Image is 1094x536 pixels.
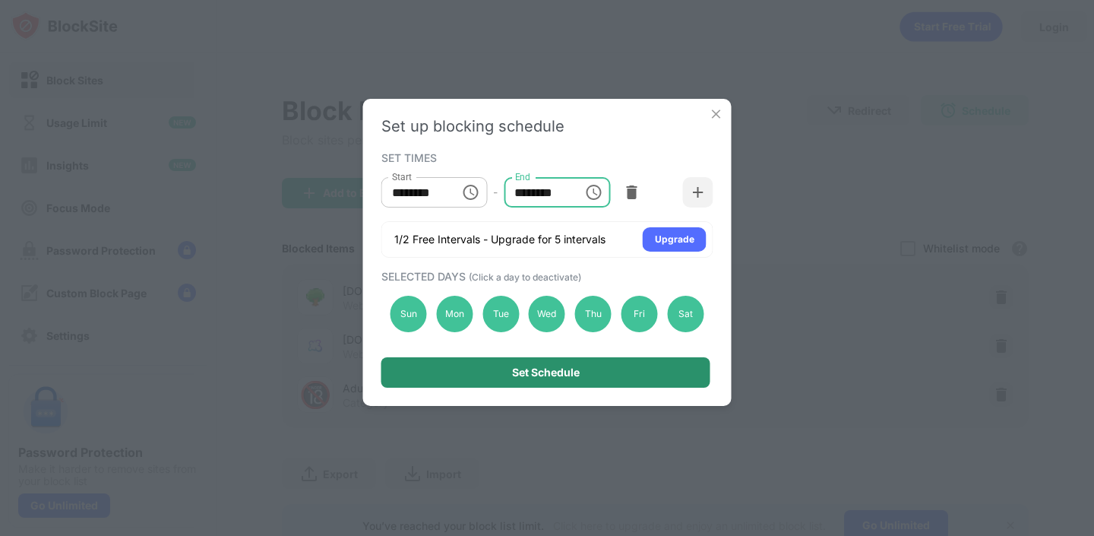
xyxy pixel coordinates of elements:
[381,117,713,135] div: Set up blocking schedule
[381,270,710,283] div: SELECTED DAYS
[381,151,710,163] div: SET TIMES
[709,106,724,122] img: x-button.svg
[575,296,612,332] div: Thu
[667,296,704,332] div: Sat
[621,296,658,332] div: Fri
[455,177,485,208] button: Choose time, selected time is 12:02 AM
[578,177,609,208] button: Choose time, selected time is 1:59 PM
[512,366,580,379] div: Set Schedule
[482,296,519,332] div: Tue
[392,170,412,183] label: Start
[436,296,473,332] div: Mon
[390,296,427,332] div: Sun
[394,232,605,247] div: 1/2 Free Intervals - Upgrade for 5 intervals
[655,232,694,247] div: Upgrade
[529,296,565,332] div: Wed
[493,184,498,201] div: -
[514,170,530,183] label: End
[469,271,581,283] span: (Click a day to deactivate)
